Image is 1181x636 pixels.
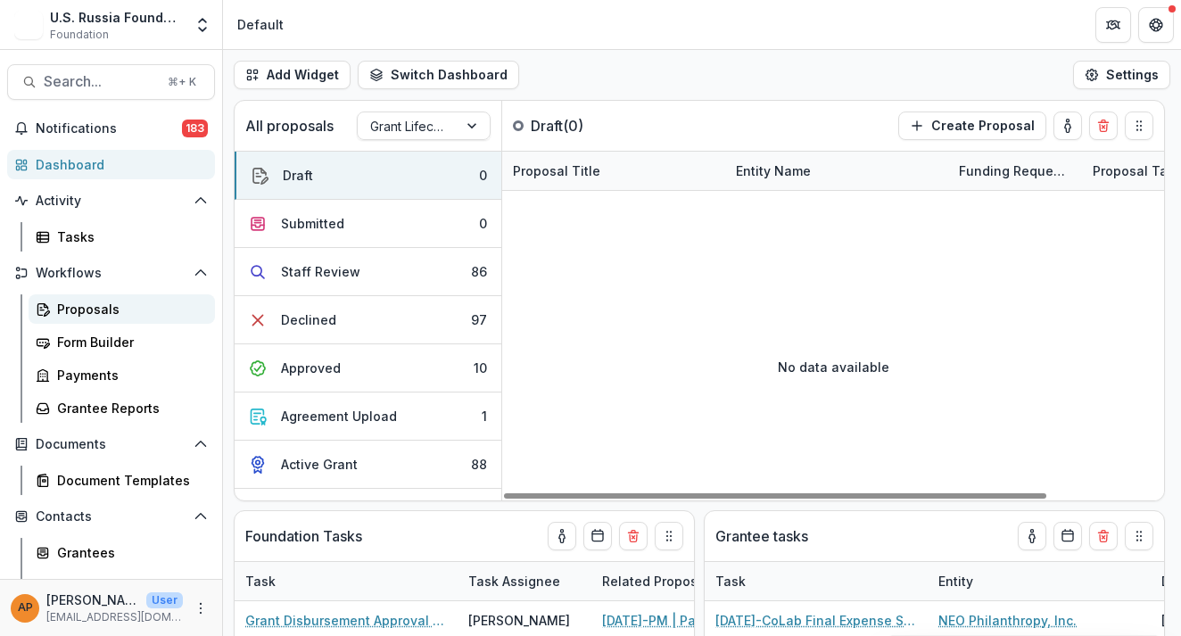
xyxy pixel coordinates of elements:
[725,152,948,190] div: Entity Name
[583,522,612,550] button: Calendar
[948,152,1082,190] div: Funding Requested
[46,609,183,625] p: [EMAIL_ADDRESS][DOMAIN_NAME]
[29,222,215,252] a: Tasks
[36,155,201,174] div: Dashboard
[245,611,447,630] a: Grant Disbursement Approval Form
[1073,61,1170,89] button: Settings
[591,562,814,600] div: Related Proposal
[190,7,215,43] button: Open entity switcher
[182,120,208,137] span: 183
[619,522,648,550] button: Delete card
[57,471,201,490] div: Document Templates
[29,360,215,390] a: Payments
[7,502,215,531] button: Open Contacts
[602,611,804,630] a: [DATE]-PM | Papers’ Funnel: From the Emigrant Community Media to the Commercial Client Stream
[548,522,576,550] button: toggle-assigned-to-me
[36,266,186,281] span: Workflows
[655,522,683,550] button: Drag
[705,562,928,600] div: Task
[230,12,291,37] nav: breadcrumb
[502,152,725,190] div: Proposal Title
[281,310,336,329] div: Declined
[715,525,808,547] p: Grantee tasks
[474,359,487,377] div: 10
[471,310,487,329] div: 97
[245,525,362,547] p: Foundation Tasks
[705,572,756,591] div: Task
[281,214,344,233] div: Submitted
[1095,7,1131,43] button: Partners
[458,562,591,600] div: Task Assignee
[938,611,1077,630] a: NEO Philanthropy, Inc.
[29,294,215,324] a: Proposals
[948,161,1082,180] div: Funding Requested
[29,393,215,423] a: Grantee Reports
[471,262,487,281] div: 86
[46,591,139,609] p: [PERSON_NAME]
[1053,522,1082,550] button: Calendar
[7,150,215,179] a: Dashboard
[245,115,334,136] p: All proposals
[531,115,665,136] p: Draft ( 0 )
[1138,7,1174,43] button: Get Help
[458,572,571,591] div: Task Assignee
[928,562,1151,600] div: Entity
[164,72,200,92] div: ⌘ + K
[29,538,215,567] a: Grantees
[235,392,501,441] button: Agreement Upload1
[725,161,822,180] div: Entity Name
[36,121,182,136] span: Notifications
[235,572,286,591] div: Task
[14,11,43,39] img: U.S. Russia Foundation
[235,296,501,344] button: Declined97
[1125,522,1153,550] button: Drag
[235,344,501,392] button: Approved10
[502,161,611,180] div: Proposal Title
[358,61,519,89] button: Switch Dashboard
[44,73,157,90] span: Search...
[57,399,201,417] div: Grantee Reports
[29,466,215,495] a: Document Templates
[281,407,397,425] div: Agreement Upload
[1125,112,1153,140] button: Drag
[190,598,211,619] button: More
[1089,112,1118,140] button: Delete card
[715,611,917,630] a: [DATE]-CoLab Final Expense Summary
[928,572,984,591] div: Entity
[479,166,487,185] div: 0
[36,194,186,209] span: Activity
[50,27,109,43] span: Foundation
[36,437,186,452] span: Documents
[479,214,487,233] div: 0
[482,407,487,425] div: 1
[146,592,183,608] p: User
[471,455,487,474] div: 88
[57,300,201,318] div: Proposals
[57,227,201,246] div: Tasks
[29,327,215,357] a: Form Builder
[57,543,201,562] div: Grantees
[468,611,570,630] div: [PERSON_NAME]
[778,358,889,376] p: No data available
[235,441,501,489] button: Active Grant88
[57,366,201,384] div: Payments
[235,152,501,200] button: Draft0
[237,15,284,34] div: Default
[281,262,360,281] div: Staff Review
[1089,522,1118,550] button: Delete card
[50,8,183,27] div: U.S. Russia Foundation
[7,64,215,100] button: Search...
[283,166,313,185] div: Draft
[7,186,215,215] button: Open Activity
[18,602,33,614] div: Anna P
[235,562,458,600] div: Task
[7,259,215,287] button: Open Workflows
[234,61,351,89] button: Add Widget
[36,509,186,524] span: Contacts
